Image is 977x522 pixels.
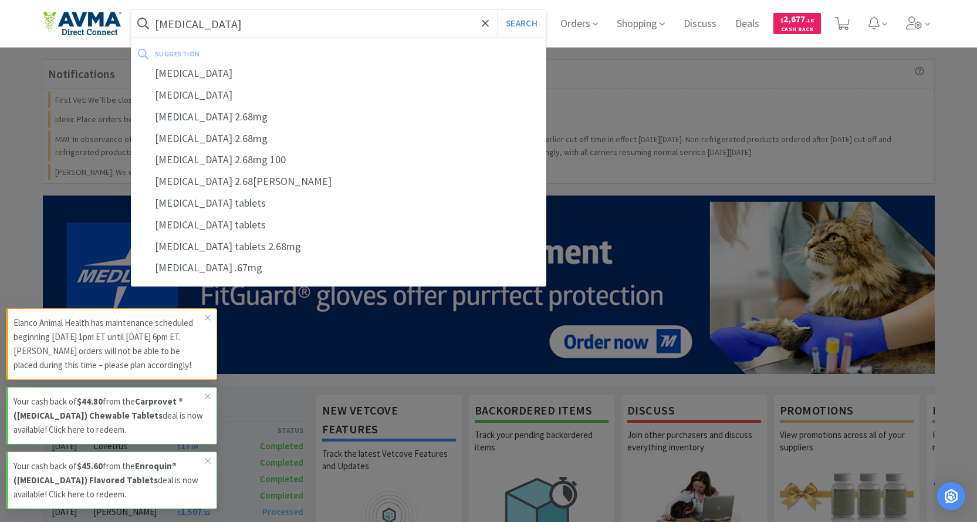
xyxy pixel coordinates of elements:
div: [MEDICAL_DATA] 2.68mg 100 [131,149,546,171]
img: e4e33dab9f054f5782a47901c742baa9_102.png [43,11,121,36]
input: Search by item, sku, manufacturer, ingredient, size... [131,10,546,37]
p: Your cash back of from the deal is now available! Click here to redeem. [13,395,205,437]
div: [MEDICAL_DATA] [131,85,546,106]
span: 2,677 [780,14,814,25]
span: $ [780,16,783,24]
button: Search [497,10,546,37]
div: [MEDICAL_DATA] .67mg [131,257,546,279]
div: [MEDICAL_DATA] [131,63,546,85]
div: [MEDICAL_DATA] 2.68mg [131,106,546,128]
strong: $44.80 [77,396,103,407]
strong: $45.60 [77,460,103,472]
span: . 18 [805,16,814,24]
div: [MEDICAL_DATA] 2.68mg [131,128,546,150]
a: Discuss [679,19,721,29]
div: [MEDICAL_DATA] 2.68[PERSON_NAME] [131,171,546,193]
div: [MEDICAL_DATA] tablets [131,193,546,214]
p: Your cash back of from the deal is now available! Click here to redeem. [13,459,205,501]
div: [MEDICAL_DATA] tablets [131,214,546,236]
p: Elanco Animal Health has maintenance scheduled beginning [DATE] 1pm ET until [DATE] 6pm ET. [PERS... [13,316,205,372]
div: suggestion [155,45,370,63]
a: $2,677.18Cash Back [773,8,821,39]
div: Open Intercom Messenger [937,482,965,510]
span: Cash Back [780,26,814,34]
div: [MEDICAL_DATA] tablets 2.68mg [131,236,546,258]
a: Deals [731,19,764,29]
